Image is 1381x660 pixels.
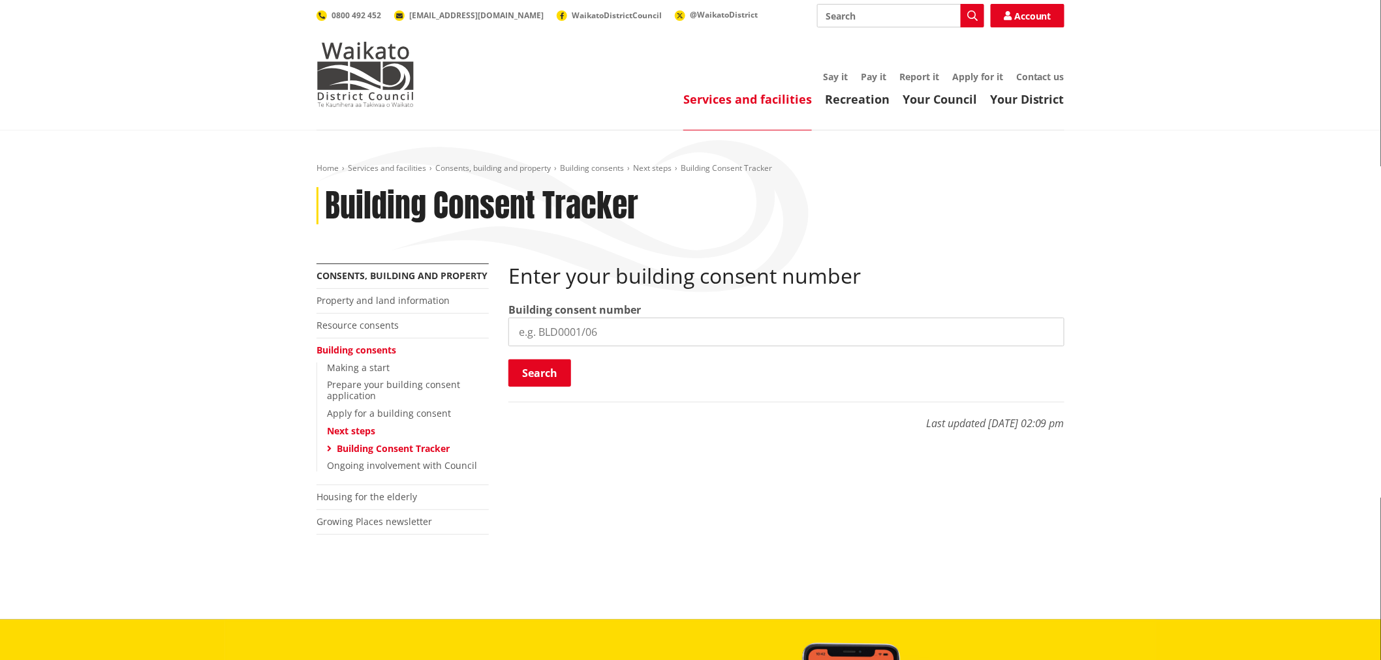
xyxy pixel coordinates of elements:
[317,490,417,503] a: Housing for the elderly
[327,459,477,472] a: Ongoing involvement with Council
[508,359,571,387] button: Search
[899,70,939,83] a: Report it
[823,70,848,83] a: Say it
[317,344,396,356] a: Building consents
[991,4,1064,27] a: Account
[317,163,1064,174] nav: breadcrumb
[817,4,984,27] input: Search input
[327,407,451,419] a: Apply for a building consent
[337,442,450,455] a: Building Consent Tracker
[325,187,638,225] h1: Building Consent Tracker
[317,294,450,307] a: Property and land information
[317,42,414,107] img: Waikato District Council - Te Kaunihera aa Takiwaa o Waikato
[1016,70,1064,83] a: Contact us
[861,70,886,83] a: Pay it
[557,10,662,21] a: WaikatoDistrictCouncil
[1321,605,1368,652] iframe: Messenger Launcher
[317,269,488,282] a: Consents, building and property
[683,91,812,107] a: Services and facilities
[317,10,381,21] a: 0800 492 452
[508,318,1064,346] input: e.g. BLD0001/06
[903,91,977,107] a: Your Council
[952,70,1003,83] a: Apply for it
[990,91,1064,107] a: Your District
[327,361,390,374] a: Making a start
[327,425,375,437] a: Next steps
[435,162,551,173] a: Consents, building and property
[560,162,624,173] a: Building consents
[332,10,381,21] span: 0800 492 452
[317,515,432,528] a: Growing Places newsletter
[825,91,890,107] a: Recreation
[508,402,1064,431] p: Last updated [DATE] 02:09 pm
[327,378,460,402] a: Prepare your building consent application
[508,263,1064,288] h2: Enter your building consent number
[348,162,426,173] a: Services and facilities
[690,9,758,20] span: @WaikatoDistrict
[572,10,662,21] span: WaikatoDistrictCouncil
[317,162,339,173] a: Home
[508,302,641,318] label: Building consent number
[409,10,544,21] span: [EMAIL_ADDRESS][DOMAIN_NAME]
[394,10,544,21] a: [EMAIL_ADDRESS][DOMAIN_NAME]
[633,162,672,173] a: Next steps
[317,319,399,331] a: Resource consents
[681,162,772,173] span: Building Consent Tracker
[675,9,758,20] a: @WaikatoDistrict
